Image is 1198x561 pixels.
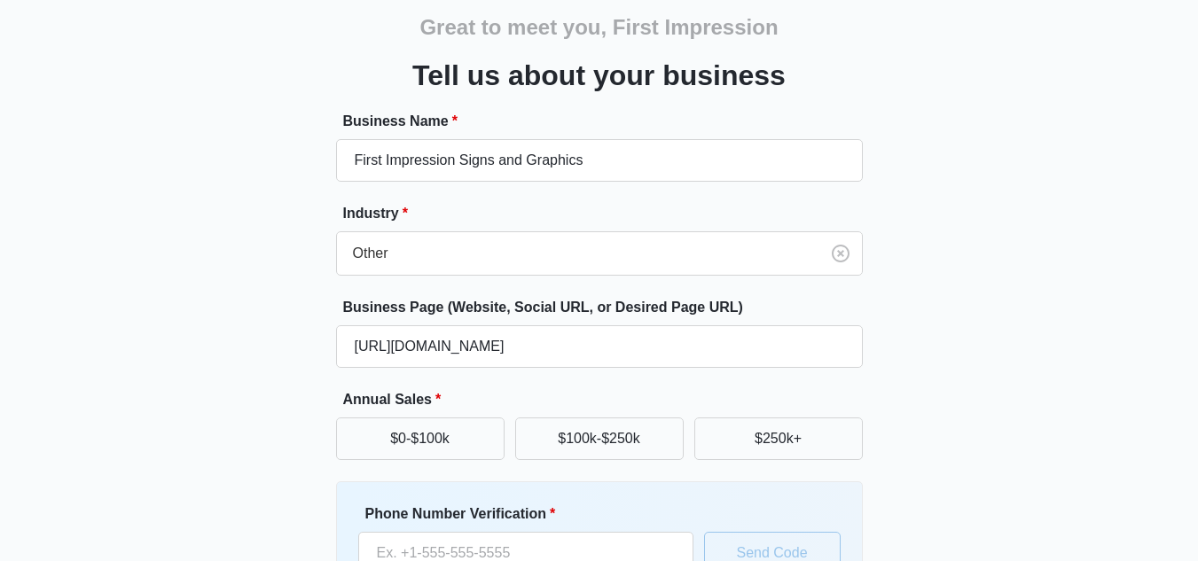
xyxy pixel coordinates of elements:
[343,203,870,224] label: Industry
[343,111,870,132] label: Business Name
[343,389,870,410] label: Annual Sales
[826,239,855,268] button: Clear
[343,297,870,318] label: Business Page (Website, Social URL, or Desired Page URL)
[694,417,863,460] button: $250k+
[336,325,863,368] input: e.g. janesplumbing.com
[336,139,863,182] input: e.g. Jane's Plumbing
[419,12,778,43] h2: Great to meet you, First Impression
[365,503,701,525] label: Phone Number Verification
[336,417,505,460] button: $0-$100k
[515,417,684,460] button: $100k-$250k
[412,54,786,97] h3: Tell us about your business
